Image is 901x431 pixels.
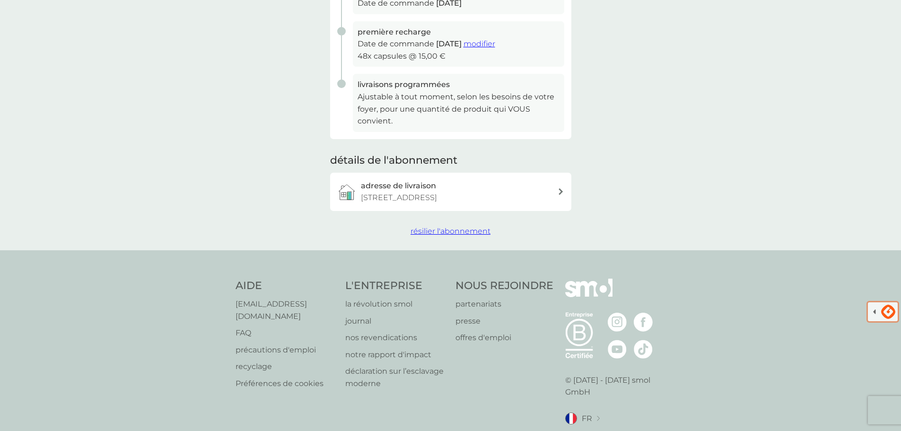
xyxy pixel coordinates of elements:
img: smol [565,279,612,311]
span: modifier [464,39,495,48]
a: précautions d'emploi [236,344,336,356]
a: la révolution smol [345,298,446,310]
a: nos revendications [345,332,446,344]
h4: NOUS REJOINDRE [455,279,553,293]
a: journal [345,315,446,327]
a: presse [455,315,553,327]
p: 48x capsules @ 15,00 € [358,50,560,62]
a: Préférences de cookies [236,378,336,390]
span: FR [582,413,592,425]
p: Ajustable à tout moment, selon les besoins de votre foyer, pour une quantité de produit qui VOUS ... [358,91,560,127]
a: notre rapport d'impact [345,349,446,361]
img: visitez la page Youtube de smol [608,340,627,359]
a: FAQ [236,327,336,339]
a: déclaration sur l’esclavage moderne [345,365,446,389]
h2: détails de l'abonnement [330,153,457,168]
img: FR drapeau [565,413,577,424]
img: visitez la page Instagram de smol [608,313,627,332]
span: [DATE] [436,39,462,48]
img: visitez la page TikTok de smol [634,340,653,359]
img: visitez la page Facebook de smol [634,313,653,332]
a: recyclage [236,361,336,373]
button: modifier [464,38,495,50]
a: [EMAIL_ADDRESS][DOMAIN_NAME] [236,298,336,322]
h4: AIDE [236,279,336,293]
p: © [DATE] - [DATE] smol GmbH [565,374,666,398]
a: partenariats [455,298,553,310]
a: offres d'emploi [455,332,553,344]
h3: première recharge [358,26,560,38]
h3: adresse de livraison [361,180,436,192]
a: adresse de livraison[STREET_ADDRESS] [330,173,571,211]
button: résilier l'abonnement [411,225,490,237]
h4: L'ENTREPRISE [345,279,446,293]
p: Date de commande [358,38,560,50]
p: [STREET_ADDRESS] [361,192,437,204]
h3: livraisons programmées [358,79,560,91]
img: changer de pays [597,416,600,421]
span: résilier l'abonnement [411,227,490,236]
